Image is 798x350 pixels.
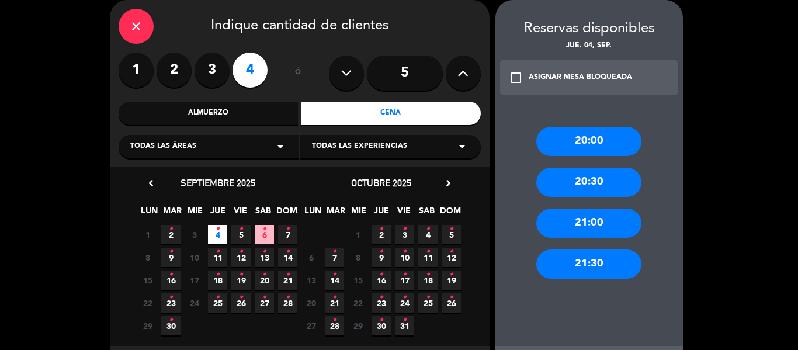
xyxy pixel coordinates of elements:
[119,53,154,88] label: 1
[312,141,407,153] span: Todas las experiencias
[161,225,181,244] span: 2
[119,102,299,125] div: Almuerzo
[417,204,436,223] span: SAB
[286,265,290,284] i: •
[138,316,157,335] span: 29
[325,248,344,267] span: 7
[372,271,391,290] span: 16
[208,225,227,244] span: 4
[262,265,266,284] i: •
[348,316,367,335] span: 29
[216,242,220,261] i: •
[129,19,143,33] i: close
[231,271,251,290] span: 19
[426,265,430,284] i: •
[185,204,204,223] span: MIE
[138,225,157,244] span: 1
[216,288,220,307] i: •
[449,220,453,238] i: •
[449,242,453,261] i: •
[278,225,297,244] span: 7
[372,248,391,267] span: 9
[536,168,641,197] div: 20:30
[286,288,290,307] i: •
[372,293,391,313] span: 23
[403,220,407,238] i: •
[403,311,407,330] i: •
[349,204,368,223] span: MIE
[325,271,344,290] span: 14
[442,271,461,290] span: 19
[379,242,383,261] i: •
[418,271,438,290] span: 18
[276,204,296,223] span: DOM
[208,248,227,267] span: 11
[254,204,273,223] span: SAB
[529,72,632,84] div: ASIGNAR MESA BLOQUEADA
[495,40,683,52] div: jue. 04, sep.
[162,204,182,223] span: MAR
[301,293,321,313] span: 20
[379,265,383,284] i: •
[301,271,321,290] span: 13
[185,293,204,313] span: 24
[138,271,157,290] span: 15
[130,141,196,153] span: Todas las áreas
[372,316,391,335] span: 30
[442,248,461,267] span: 12
[536,249,641,279] div: 21:30
[169,242,173,261] i: •
[169,220,173,238] i: •
[231,204,250,223] span: VIE
[348,271,367,290] span: 15
[161,271,181,290] span: 16
[536,127,641,156] div: 20:00
[372,225,391,244] span: 2
[161,293,181,313] span: 23
[379,288,383,307] i: •
[255,293,274,313] span: 27
[418,248,438,267] span: 11
[278,293,297,313] span: 28
[301,102,481,125] div: Cena
[426,220,430,238] i: •
[138,248,157,267] span: 8
[379,311,383,330] i: •
[255,225,274,244] span: 6
[395,271,414,290] span: 17
[286,220,290,238] i: •
[208,293,227,313] span: 25
[255,271,274,290] span: 20
[326,204,345,223] span: MAR
[181,177,255,189] span: septiembre 2025
[231,248,251,267] span: 12
[273,140,287,154] i: arrow_drop_down
[301,248,321,267] span: 6
[395,225,414,244] span: 3
[278,248,297,267] span: 14
[255,248,274,267] span: 13
[286,242,290,261] i: •
[495,18,683,40] div: Reservas disponibles
[351,177,411,189] span: octubre 2025
[195,53,230,88] label: 3
[278,271,297,290] span: 21
[332,311,336,330] i: •
[169,288,173,307] i: •
[403,288,407,307] i: •
[455,140,469,154] i: arrow_drop_down
[418,225,438,244] span: 4
[403,242,407,261] i: •
[169,265,173,284] i: •
[239,288,243,307] i: •
[418,293,438,313] span: 25
[348,248,367,267] span: 8
[185,271,204,290] span: 17
[239,242,243,261] i: •
[536,209,641,238] div: 21:00
[185,248,204,267] span: 10
[262,288,266,307] i: •
[140,204,159,223] span: LUN
[216,220,220,238] i: •
[233,53,268,88] label: 4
